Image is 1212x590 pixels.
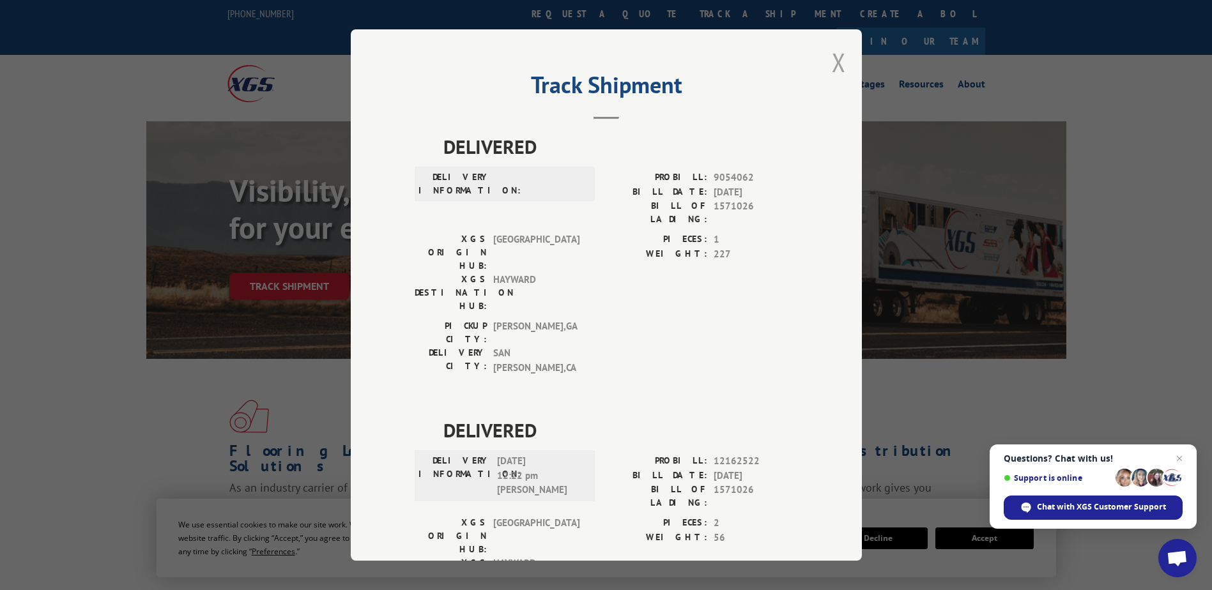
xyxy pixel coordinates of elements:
[493,319,579,346] span: [PERSON_NAME] , GA
[415,319,487,346] label: PICKUP CITY:
[714,170,798,185] span: 9054062
[606,199,707,226] label: BILL OF LADING:
[415,76,798,100] h2: Track Shipment
[1172,451,1187,466] span: Close chat
[443,132,798,161] span: DELIVERED
[1004,473,1111,483] span: Support is online
[606,247,707,262] label: WEIGHT:
[415,346,487,375] label: DELIVERY CITY:
[714,232,798,247] span: 1
[606,232,707,247] label: PIECES:
[415,273,487,313] label: XGS DESTINATION HUB:
[606,170,707,185] label: PROBILL:
[418,454,491,497] label: DELIVERY INFORMATION:
[415,232,487,273] label: XGS ORIGIN HUB:
[606,531,707,545] label: WEIGHT:
[1004,453,1183,464] span: Questions? Chat with us!
[493,273,579,313] span: HAYWARD
[443,416,798,444] span: DELIVERED
[1037,501,1166,513] span: Chat with XGS Customer Support
[606,185,707,200] label: BILL DATE:
[714,483,798,510] span: 1571026
[714,469,798,483] span: [DATE]
[493,346,579,375] span: SAN [PERSON_NAME] , CA
[418,170,491,197] label: DELIVERY INFORMATION:
[497,454,583,497] span: [DATE] 12:22 pm [PERSON_NAME]
[606,516,707,531] label: PIECES:
[714,247,798,262] span: 227
[832,45,846,79] button: Close modal
[714,531,798,545] span: 56
[714,199,798,226] span: 1571026
[714,185,798,200] span: [DATE]
[606,469,707,483] label: BILL DATE:
[714,454,798,469] span: 12162522
[415,516,487,556] label: XGS ORIGIN HUB:
[1158,539,1197,577] div: Open chat
[493,516,579,556] span: [GEOGRAPHIC_DATA]
[493,232,579,273] span: [GEOGRAPHIC_DATA]
[606,483,707,510] label: BILL OF LADING:
[714,516,798,531] span: 2
[606,454,707,469] label: PROBILL:
[1004,495,1183,520] div: Chat with XGS Customer Support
